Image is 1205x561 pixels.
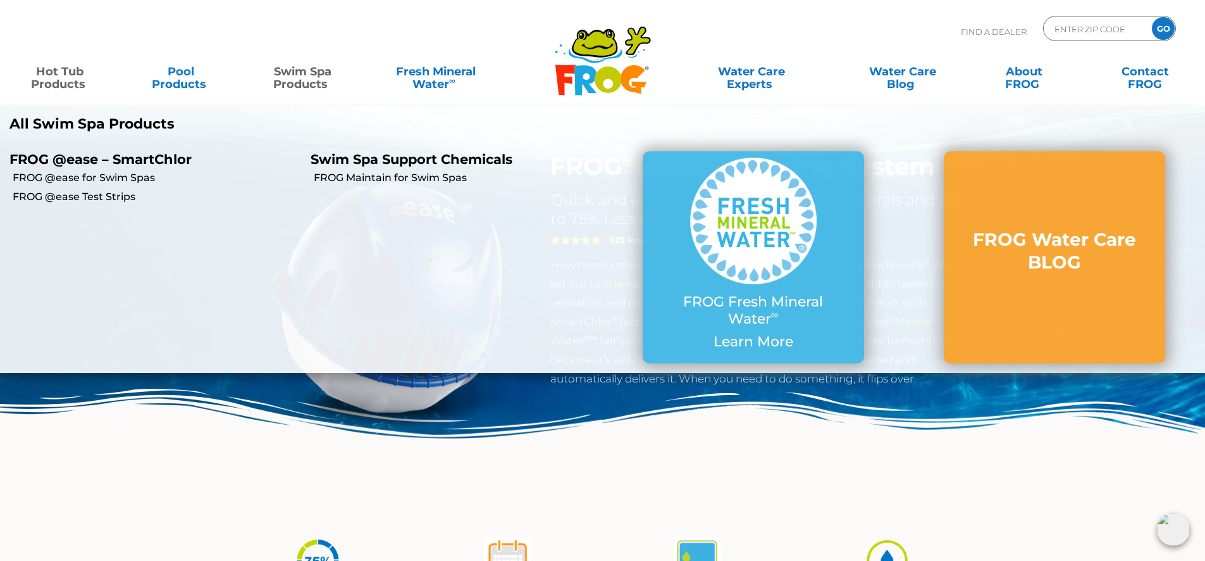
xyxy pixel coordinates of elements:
[9,116,593,132] a: All Swim Spa Products
[9,151,292,167] p: FROG @ease – SmartChlor
[449,75,455,85] sup: ∞
[771,308,779,321] sup: ∞
[376,59,495,84] a: Fresh MineralWater∞
[855,59,949,84] a: Water CareBlog
[668,294,839,327] p: FROG Fresh Mineral Water
[1152,17,1175,40] input: GO
[1157,513,1190,546] img: openIcon
[134,59,228,84] a: PoolProducts
[969,228,1140,274] h3: FROG Water Care BLOG
[668,334,839,350] p: Learn More
[311,151,593,167] p: Swim Spa Support Chemicals
[668,158,839,356] a: FROG Fresh Mineral Water∞ Learn More
[969,228,1140,287] a: FROG Water Care BLOG
[675,59,828,84] a: Water CareExperts
[1053,20,1139,38] input: Zip Code Form
[977,59,1071,84] a: AboutFROG
[961,16,1027,47] p: Find A Dealer
[1098,59,1192,84] a: ContactFROG
[13,171,301,185] a: FROG @ease for Swim Spas
[314,171,602,185] a: FROG Maintain for Swim Spas
[13,59,107,84] a: Hot TubProducts
[256,59,350,84] a: Swim SpaProducts
[13,190,301,204] a: FROG @ease Test Strips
